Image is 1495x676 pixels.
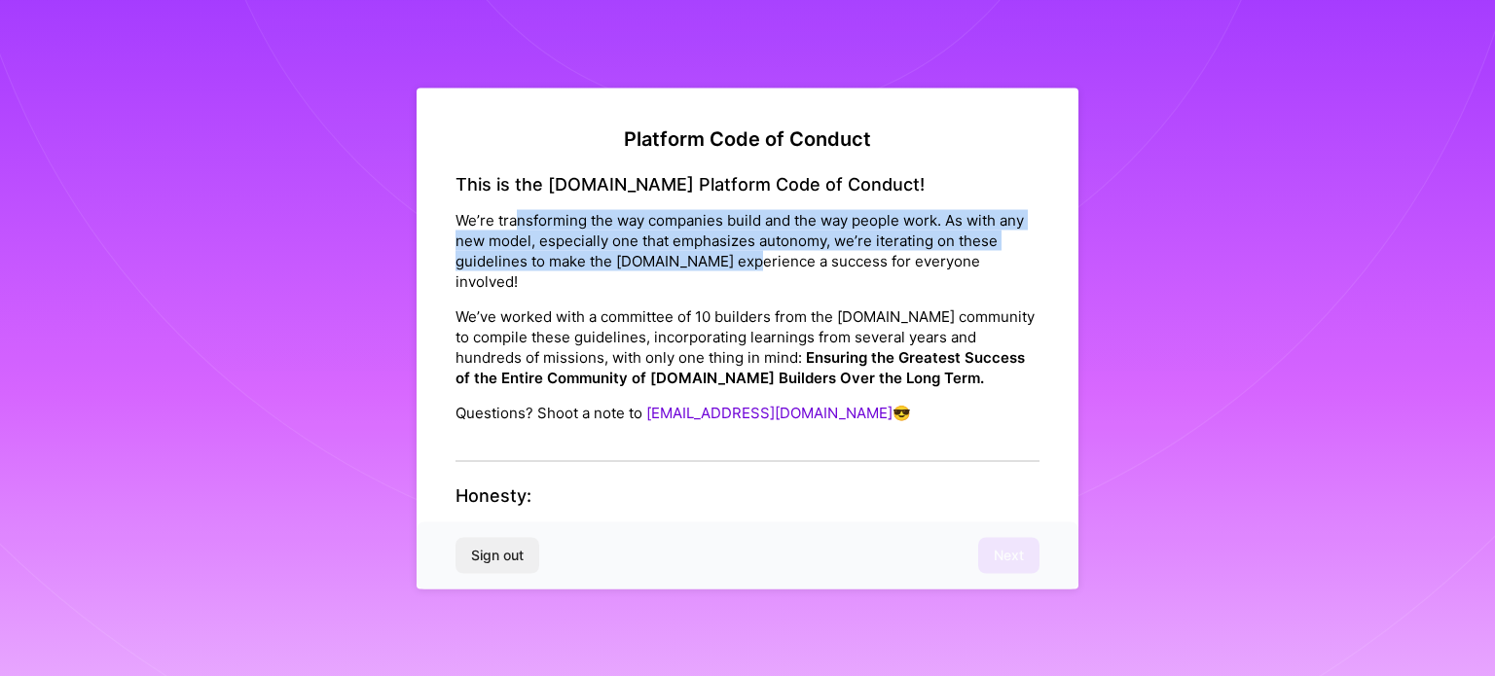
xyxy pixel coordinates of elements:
h4: Honesty: [456,485,1039,507]
button: Sign out [456,538,539,573]
a: [EMAIL_ADDRESS][DOMAIN_NAME] [646,404,893,422]
span: Sign out [471,546,524,565]
p: We’re transforming the way companies build and the way people work. As with any new model, especi... [456,210,1039,292]
p: We’ve worked with a committee of 10 builders from the [DOMAIN_NAME] community to compile these gu... [456,306,1039,388]
h2: Platform Code of Conduct [456,126,1039,150]
p: Questions? Shoot a note to 😎 [456,403,1039,423]
h4: This is the [DOMAIN_NAME] Platform Code of Conduct! [456,173,1039,195]
strong: Ensuring the Greatest Success of the Entire Community of [DOMAIN_NAME] Builders Over the Long Term. [456,348,1025,387]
